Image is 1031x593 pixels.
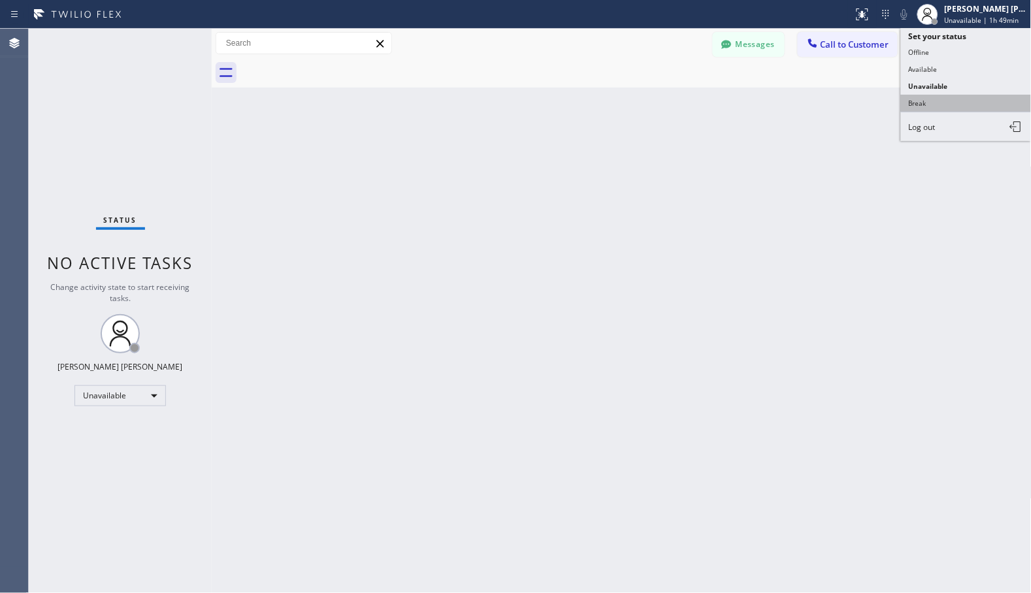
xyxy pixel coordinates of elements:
button: Mute [895,5,913,24]
span: Unavailable | 1h 49min [945,16,1019,25]
div: [PERSON_NAME] [PERSON_NAME] [945,3,1027,14]
span: Call to Customer [821,39,889,50]
span: Change activity state to start receiving tasks. [51,281,190,304]
div: [PERSON_NAME] [PERSON_NAME] [58,361,183,372]
span: No active tasks [48,252,193,274]
button: Messages [713,32,785,57]
button: Call to Customer [798,32,898,57]
div: Unavailable [74,385,166,406]
span: Status [104,216,137,225]
input: Search [216,33,391,54]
